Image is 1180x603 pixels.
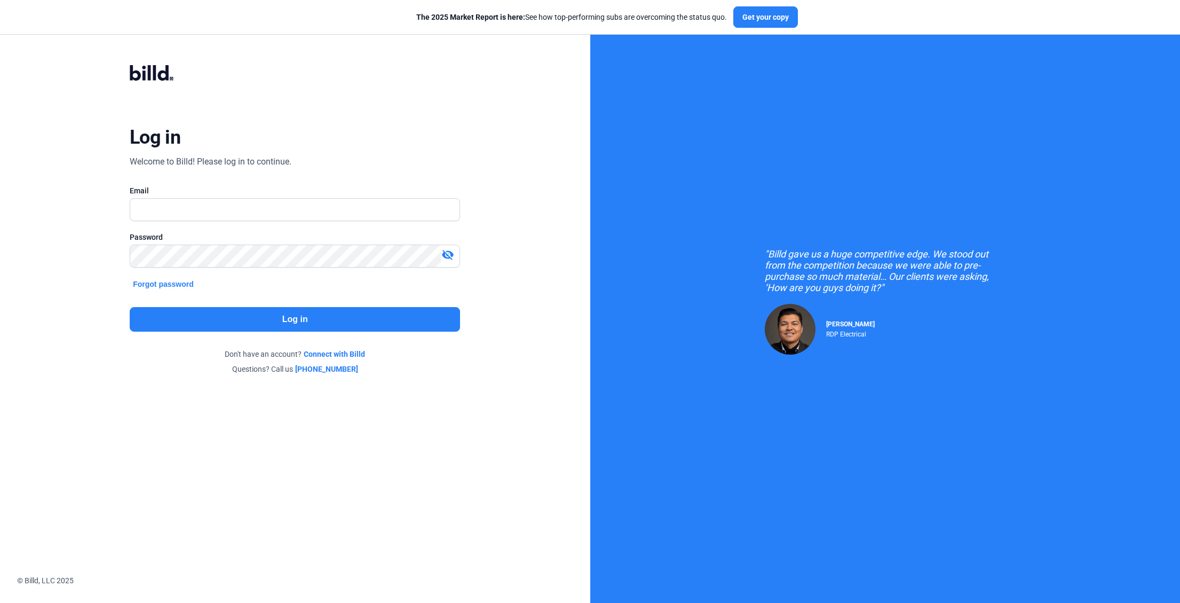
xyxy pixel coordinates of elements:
[765,248,1005,293] div: "Billd gave us a huge competitive edge. We stood out from the competition because we were able to...
[826,320,875,328] span: [PERSON_NAME]
[441,248,454,261] mat-icon: visibility_off
[416,12,727,22] div: See how top-performing subs are overcoming the status quo.
[130,185,460,196] div: Email
[130,278,197,290] button: Forgot password
[826,328,875,338] div: RDP Electrical
[765,304,815,355] img: Raul Pacheco
[130,349,460,359] div: Don't have an account?
[130,364,460,374] div: Questions? Call us
[733,6,798,28] button: Get your copy
[304,349,365,359] a: Connect with Billd
[416,13,525,21] span: The 2025 Market Report is here:
[295,364,358,374] a: [PHONE_NUMBER]
[130,232,460,242] div: Password
[130,307,460,332] button: Log in
[130,155,291,168] div: Welcome to Billd! Please log in to continue.
[130,126,180,149] div: Log in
